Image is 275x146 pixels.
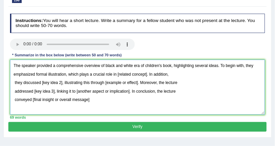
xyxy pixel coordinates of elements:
[10,53,124,58] div: * Summarize in the box below (write between 50 and 70 words)
[15,18,43,23] b: Instructions:
[8,122,266,132] button: Verify
[10,14,265,33] h4: You will hear a short lecture. Write a summary for a fellow student who was not present at the le...
[10,115,265,120] div: 69 words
